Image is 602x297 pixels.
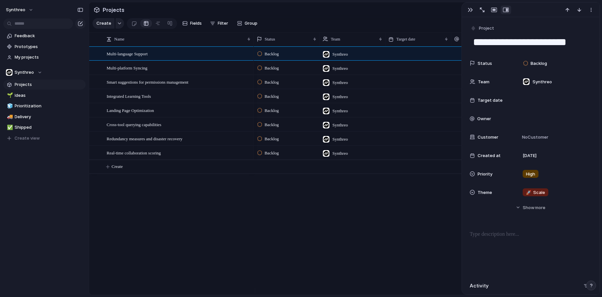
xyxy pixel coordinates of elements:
[523,204,535,211] span: Show
[332,122,348,128] span: Synthreo
[107,121,161,128] span: Cross-tool querying capabilities
[531,60,547,67] span: Backlog
[478,97,503,104] span: Target date
[15,69,34,76] span: Synthreo
[332,136,348,143] span: Synthreo
[7,124,12,131] div: ✅
[265,93,279,100] span: Backlog
[265,36,275,42] span: Status
[526,190,531,195] span: 🚀
[218,20,228,27] span: Filter
[470,282,489,290] h2: Activity
[478,171,492,177] span: Priority
[107,106,154,114] span: Landing Page Optimization
[15,124,83,131] span: Shipped
[520,134,548,141] span: No Customer
[107,78,188,86] span: Smart suggestions for permissions management
[331,36,340,42] span: Team
[332,94,348,100] span: Synthreo
[96,20,111,27] span: Create
[332,79,348,86] span: Synthreo
[7,113,12,121] div: 🚚
[3,133,86,143] button: Create view
[265,107,279,114] span: Backlog
[190,20,202,27] span: Fields
[6,103,13,109] button: 🧊
[3,80,86,90] a: Projects
[3,91,86,100] a: 🌱Ideas
[7,92,12,99] div: 🌱
[3,112,86,122] a: 🚚Delivery
[332,108,348,114] span: Synthreo
[112,163,123,170] span: Create
[6,7,25,13] span: Synthreo
[6,92,13,99] button: 🌱
[526,189,545,196] span: Scale
[114,36,124,42] span: Name
[101,4,126,16] span: Projects
[3,31,86,41] a: Feedback
[265,121,279,128] span: Backlog
[234,18,261,29] button: Group
[535,204,546,211] span: more
[107,50,148,57] span: Multi-language Support
[6,114,13,120] button: 🚚
[15,43,83,50] span: Prototypes
[15,92,83,99] span: Ideas
[15,135,40,142] span: Create view
[265,150,279,156] span: Backlog
[3,67,86,77] button: Synthreo
[107,92,151,100] span: Integrated Learning Tools
[15,54,83,61] span: My projects
[3,52,86,62] a: My projects
[207,18,231,29] button: Filter
[107,149,161,156] span: Real-time collaboration scoring
[332,51,348,58] span: Synthreo
[107,64,147,71] span: Multi-platform Syncing
[15,103,83,109] span: Prioritization
[265,65,279,71] span: Backlog
[180,18,205,29] button: Fields
[265,79,279,86] span: Backlog
[7,102,12,110] div: 🧊
[523,152,537,159] span: [DATE]
[478,152,501,159] span: Created at
[396,36,415,42] span: Target date
[3,122,86,132] a: ✅Shipped
[478,79,489,85] span: Team
[245,20,258,27] span: Group
[478,134,498,141] span: Customer
[3,101,86,111] a: 🧊Prioritization
[3,5,37,15] button: Synthreo
[15,81,83,88] span: Projects
[265,51,279,57] span: Backlog
[533,79,552,85] span: Synthreo
[470,202,591,213] button: Showmore
[3,42,86,52] a: Prototypes
[15,114,83,120] span: Delivery
[332,150,348,157] span: Synthreo
[332,65,348,72] span: Synthreo
[469,24,496,33] button: Project
[477,116,491,122] span: Owner
[265,136,279,142] span: Backlog
[15,33,83,39] span: Feedback
[478,60,492,67] span: Status
[526,171,535,177] span: High
[6,124,13,131] button: ✅
[92,18,115,29] button: Create
[478,189,492,196] span: Theme
[479,25,494,32] span: Project
[107,135,182,142] span: Redundancy measures and disaster recovery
